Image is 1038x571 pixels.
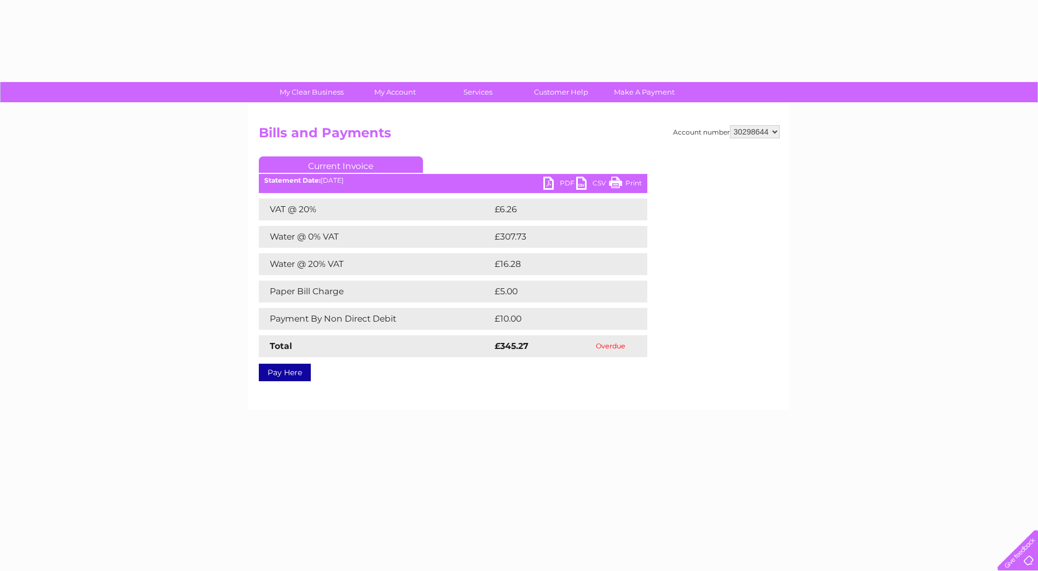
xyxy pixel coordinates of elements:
a: CSV [576,177,609,193]
td: Payment By Non Direct Debit [259,308,492,330]
td: VAT @ 20% [259,199,492,220]
a: My Clear Business [266,82,357,102]
td: Water @ 0% VAT [259,226,492,248]
a: Services [433,82,523,102]
a: Pay Here [259,364,311,381]
td: £5.00 [492,281,622,302]
h2: Bills and Payments [259,125,780,146]
td: £6.26 [492,199,622,220]
td: Paper Bill Charge [259,281,492,302]
td: £307.73 [492,226,628,248]
div: [DATE] [259,177,647,184]
strong: Total [270,341,292,351]
a: My Account [350,82,440,102]
td: Water @ 20% VAT [259,253,492,275]
td: £16.28 [492,253,624,275]
a: PDF [543,177,576,193]
div: Account number [673,125,780,138]
a: Customer Help [516,82,606,102]
a: Current Invoice [259,156,423,173]
td: Overdue [574,335,647,357]
a: Make A Payment [599,82,689,102]
a: Print [609,177,642,193]
b: Statement Date: [264,176,321,184]
td: £10.00 [492,308,625,330]
strong: £345.27 [495,341,529,351]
